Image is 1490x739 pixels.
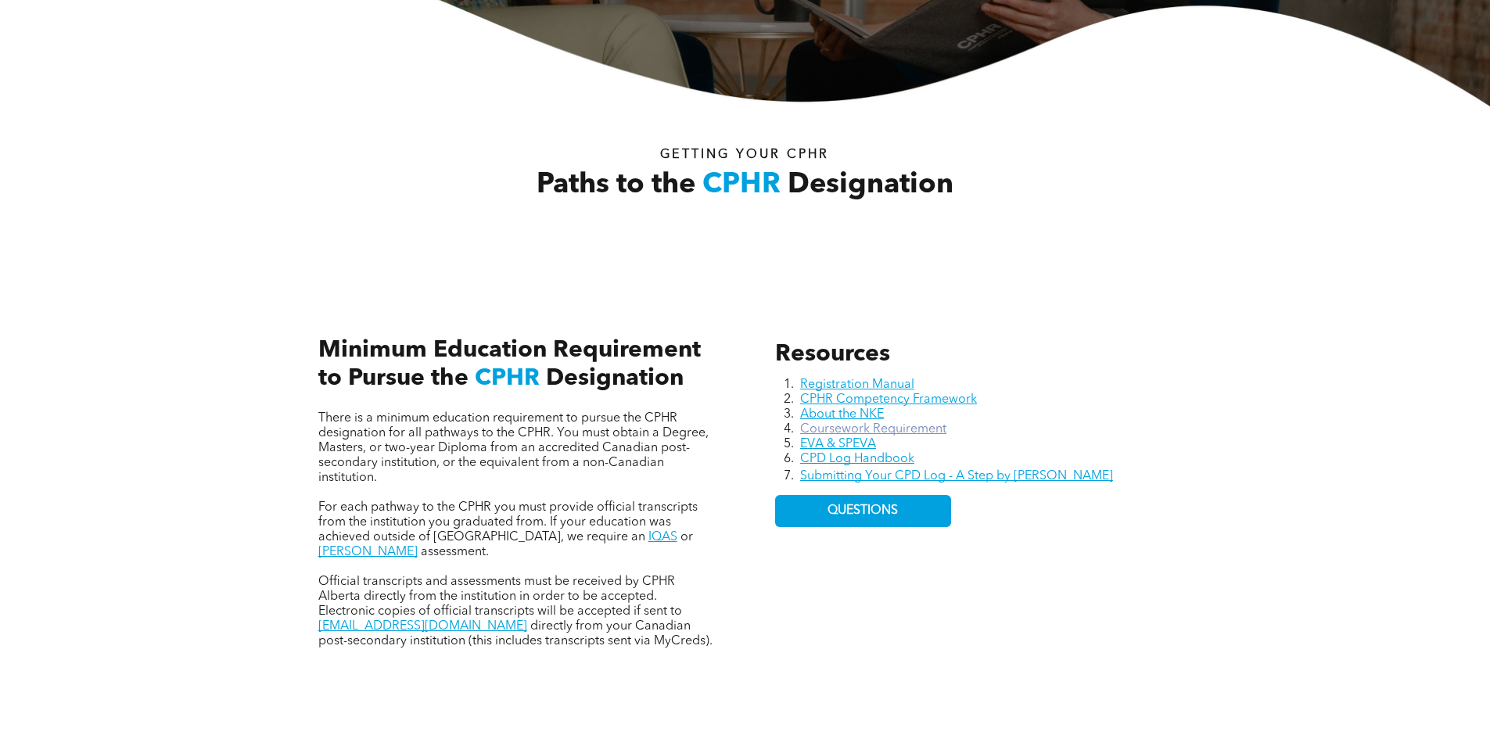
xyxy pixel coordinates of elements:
span: Official transcripts and assessments must be received by CPHR Alberta directly from the instituti... [318,576,682,618]
a: Coursework Requirement [800,423,946,436]
a: About the NKE [800,408,884,421]
span: Resources [775,343,890,366]
span: Getting your Cphr [660,149,829,161]
span: Designation [788,171,953,199]
a: QUESTIONS [775,495,951,527]
span: There is a minimum education requirement to pursue the CPHR designation for all pathways to the C... [318,412,709,484]
span: Paths to the [537,171,695,199]
a: IQAS [648,531,677,543]
span: assessment. [421,546,489,558]
a: Registration Manual [800,378,914,391]
a: CPD Log Handbook [800,453,914,465]
span: Designation [546,367,684,390]
a: CPHR Competency Framework [800,393,977,406]
span: For each pathway to the CPHR you must provide official transcripts from the institution you gradu... [318,501,698,543]
span: or [680,531,693,543]
span: CPHR [475,367,540,390]
a: [PERSON_NAME] [318,546,418,558]
span: QUESTIONS [828,504,898,518]
a: EVA & SPEVA [800,438,876,450]
a: Submitting Your CPD Log - A Step by [PERSON_NAME] [800,470,1113,483]
a: [EMAIL_ADDRESS][DOMAIN_NAME] [318,620,527,633]
span: Minimum Education Requirement to Pursue the [318,339,701,390]
span: CPHR [702,171,781,199]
